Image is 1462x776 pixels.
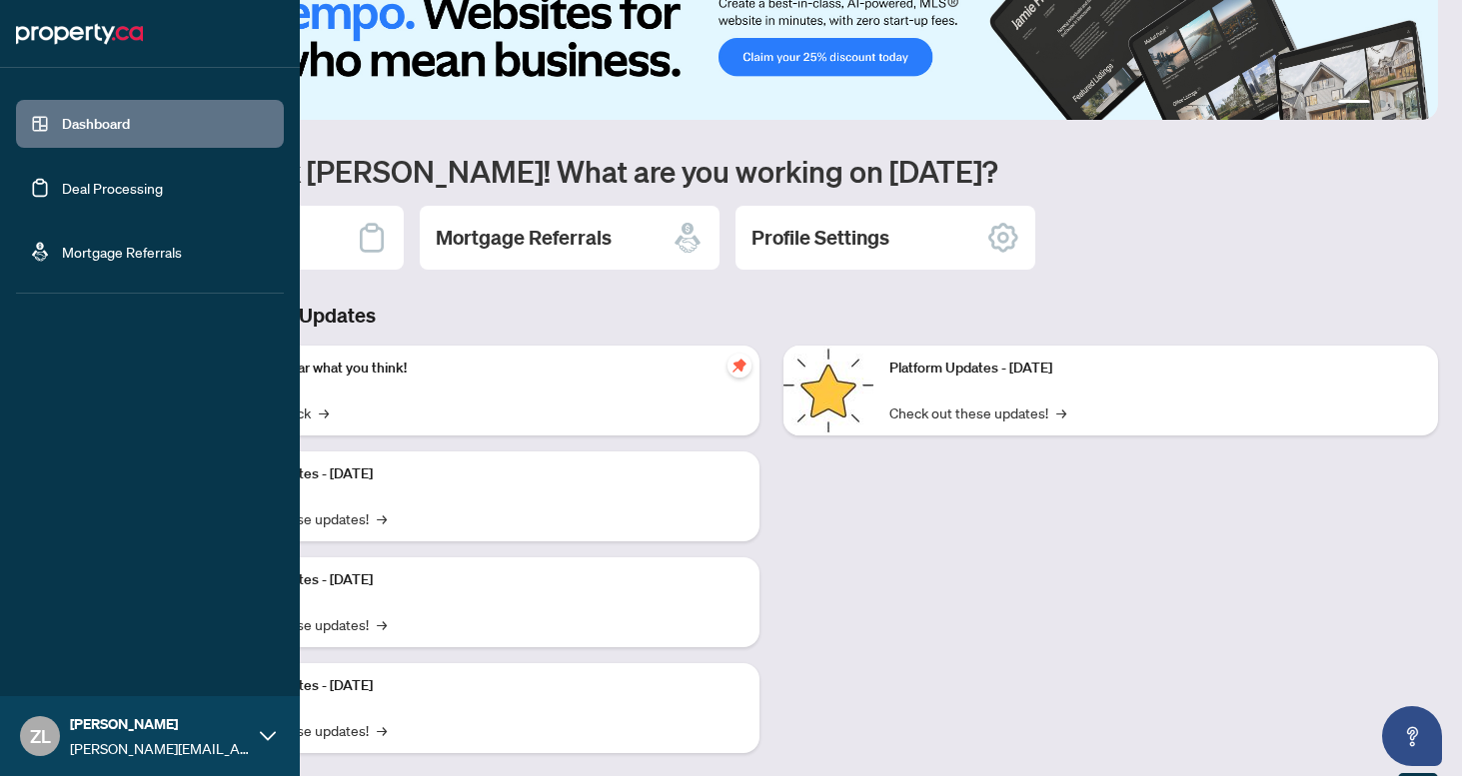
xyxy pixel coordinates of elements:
span: ZL [30,722,51,750]
span: → [377,507,387,529]
button: 2 [1378,100,1386,108]
span: → [377,613,387,635]
a: Dashboard [62,115,130,133]
p: We want to hear what you think! [210,358,743,380]
span: → [377,719,387,741]
img: Platform Updates - June 23, 2025 [783,346,873,435]
span: [PERSON_NAME][EMAIL_ADDRESS][DOMAIN_NAME] [70,737,250,759]
h1: Welcome back [PERSON_NAME]! What are you working on [DATE]? [104,152,1438,190]
p: Platform Updates - [DATE] [889,358,1423,380]
button: Open asap [1382,706,1442,766]
span: → [1056,401,1066,423]
h3: Brokerage & Industry Updates [104,302,1438,330]
span: → [319,401,329,423]
a: Mortgage Referrals [62,243,182,261]
p: Platform Updates - [DATE] [210,569,743,591]
a: Deal Processing [62,179,163,197]
a: Check out these updates!→ [889,401,1066,423]
p: Platform Updates - [DATE] [210,675,743,697]
button: 3 [1394,100,1402,108]
span: pushpin [728,354,751,378]
h2: Mortgage Referrals [436,224,612,252]
button: 4 [1410,100,1418,108]
img: logo [16,18,143,50]
p: Platform Updates - [DATE] [210,463,743,485]
span: [PERSON_NAME] [70,713,250,735]
h2: Profile Settings [751,224,889,252]
button: 1 [1338,100,1370,108]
